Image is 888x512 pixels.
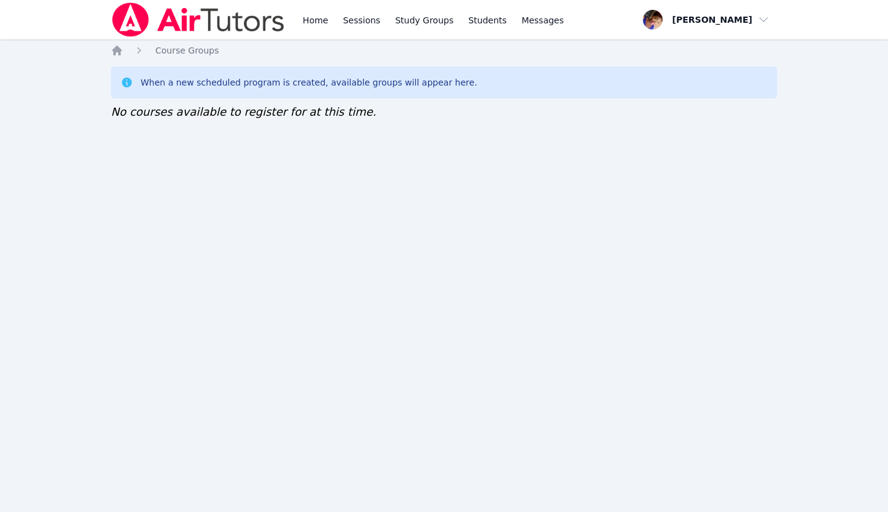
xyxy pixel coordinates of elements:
span: Course Groups [155,46,219,55]
a: Course Groups [155,44,219,57]
span: No courses available to register for at this time. [111,105,376,118]
div: When a new scheduled program is created, available groups will appear here. [140,76,477,89]
span: Messages [522,14,564,26]
img: Air Tutors [111,2,285,37]
nav: Breadcrumb [111,44,777,57]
